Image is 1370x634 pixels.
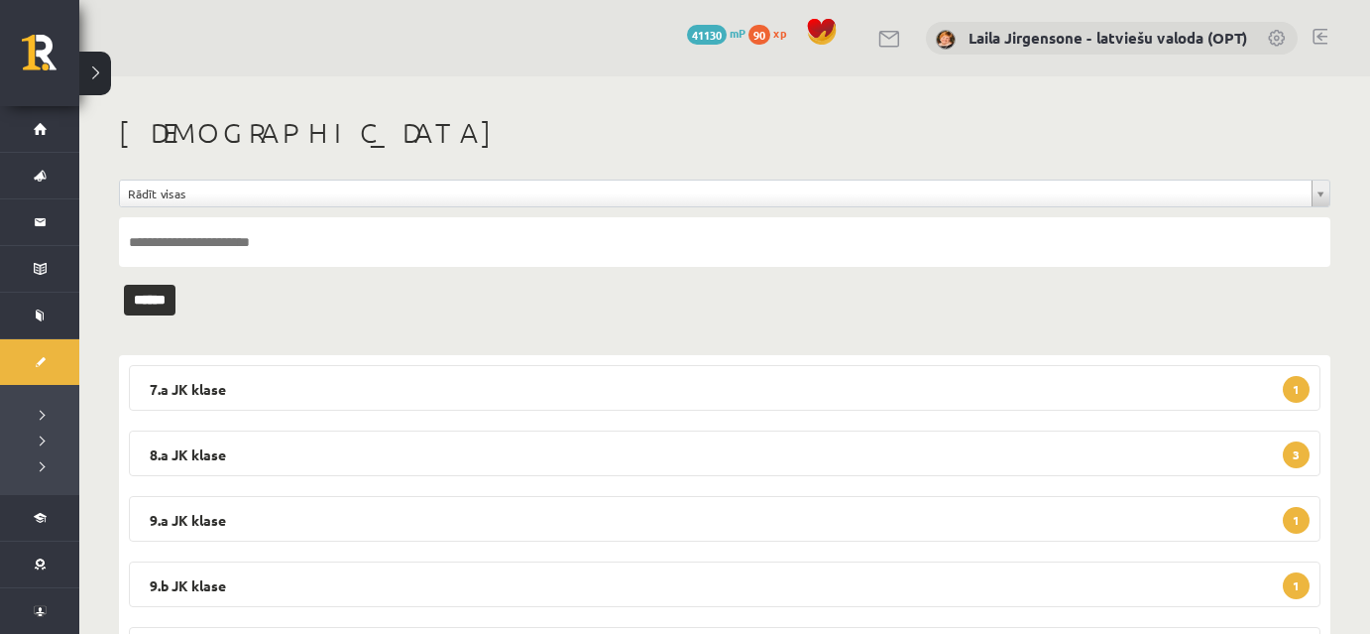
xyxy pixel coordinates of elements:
[1283,507,1310,534] span: 1
[936,30,956,50] img: Laila Jirgensone - latviešu valoda (OPT)
[128,181,1304,206] span: Rādīt visas
[129,496,1320,542] legend: 9.a JK klase
[969,28,1247,48] a: Laila Jirgensone - latviešu valoda (OPT)
[687,25,727,45] span: 41130
[22,35,79,84] a: Rīgas 1. Tālmācības vidusskola
[773,25,786,41] span: xp
[119,116,1330,150] h1: [DEMOGRAPHIC_DATA]
[129,431,1320,476] legend: 8.a JK klase
[687,25,745,41] a: 41130 mP
[1283,442,1310,468] span: 3
[748,25,796,41] a: 90 xp
[730,25,745,41] span: mP
[1283,572,1310,599] span: 1
[120,181,1329,206] a: Rādīt visas
[129,365,1320,411] legend: 7.a JK klase
[748,25,770,45] span: 90
[129,562,1320,607] legend: 9.b JK klase
[1283,376,1310,403] span: 1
